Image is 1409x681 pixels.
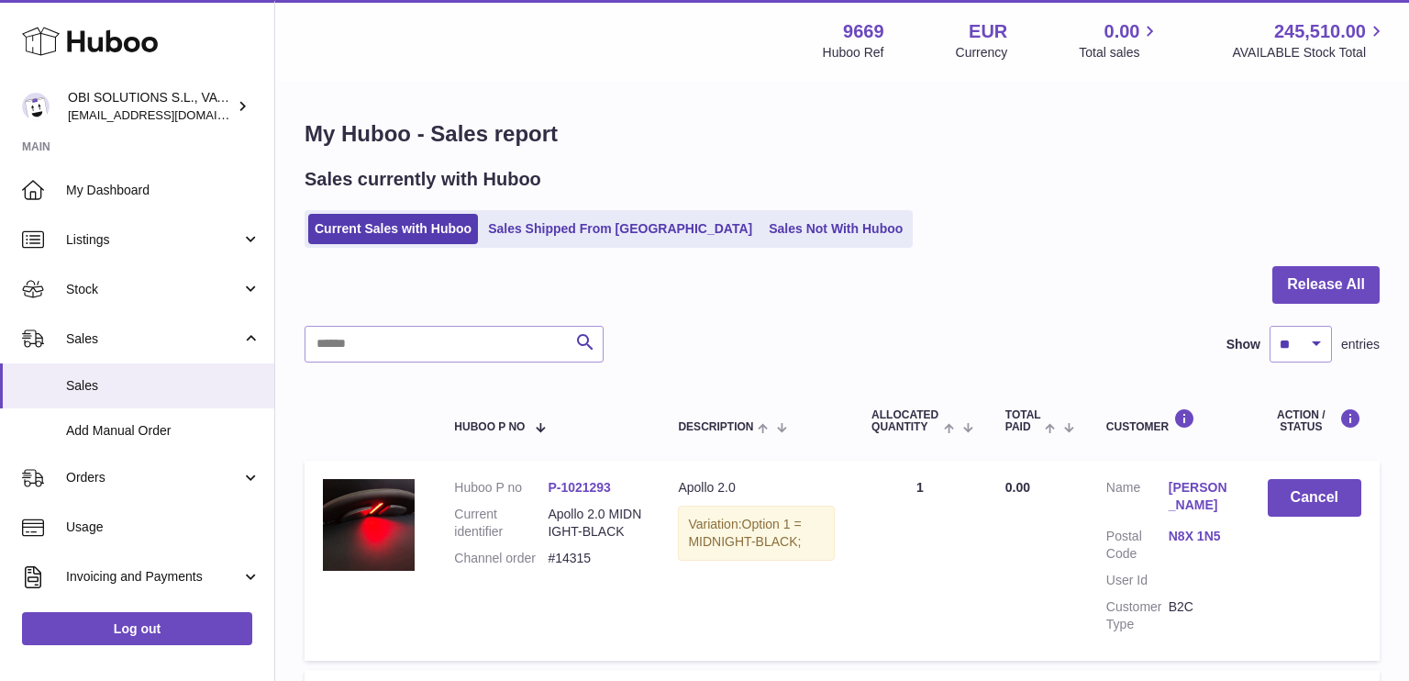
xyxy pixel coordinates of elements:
[22,93,50,120] img: hello@myobistore.com
[66,519,261,536] span: Usage
[853,461,987,660] td: 1
[68,107,270,122] span: [EMAIL_ADDRESS][DOMAIN_NAME]
[1106,479,1169,519] dt: Name
[66,330,241,348] span: Sales
[66,377,261,395] span: Sales
[678,421,753,433] span: Description
[305,167,541,192] h2: Sales currently with Huboo
[454,506,548,541] dt: Current identifier
[1079,44,1160,61] span: Total sales
[969,19,1007,44] strong: EUR
[1106,598,1169,633] dt: Customer Type
[1104,19,1140,44] span: 0.00
[548,550,641,567] dd: #14315
[1274,19,1366,44] span: 245,510.00
[1341,336,1380,353] span: entries
[482,214,759,244] a: Sales Shipped From [GEOGRAPHIC_DATA]
[1268,408,1361,433] div: Action / Status
[454,479,548,497] dt: Huboo P no
[1268,479,1361,517] button: Cancel
[323,479,415,571] img: 96691737388559.jpg
[1005,409,1041,433] span: Total paid
[454,550,548,567] dt: Channel order
[1226,336,1260,353] label: Show
[66,182,261,199] span: My Dashboard
[66,469,241,486] span: Orders
[308,214,478,244] a: Current Sales with Huboo
[1169,479,1231,514] a: [PERSON_NAME]
[1106,528,1169,563] dt: Postal Code
[956,44,1008,61] div: Currency
[66,281,241,298] span: Stock
[1005,480,1030,495] span: 0.00
[66,231,241,249] span: Listings
[1232,19,1387,61] a: 245,510.00 AVAILABLE Stock Total
[823,44,884,61] div: Huboo Ref
[22,612,252,645] a: Log out
[1169,528,1231,545] a: N8X 1N5
[1169,598,1231,633] dd: B2C
[68,89,233,124] div: OBI SOLUTIONS S.L., VAT: B70911078
[678,506,835,561] div: Variation:
[1079,19,1160,61] a: 0.00 Total sales
[871,409,939,433] span: ALLOCATED Quantity
[66,568,241,586] span: Invoicing and Payments
[678,479,835,497] div: Apollo 2.0
[1106,408,1231,433] div: Customer
[1232,44,1387,61] span: AVAILABLE Stock Total
[548,506,641,541] dd: Apollo 2.0 MIDNIGHT-BLACK
[454,421,525,433] span: Huboo P no
[66,422,261,440] span: Add Manual Order
[843,19,884,44] strong: 9669
[688,517,801,549] span: Option 1 = MIDNIGHT-BLACK;
[1272,266,1380,304] button: Release All
[1106,572,1169,589] dt: User Id
[305,119,1380,149] h1: My Huboo - Sales report
[762,214,909,244] a: Sales Not With Huboo
[548,480,611,495] a: P-1021293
